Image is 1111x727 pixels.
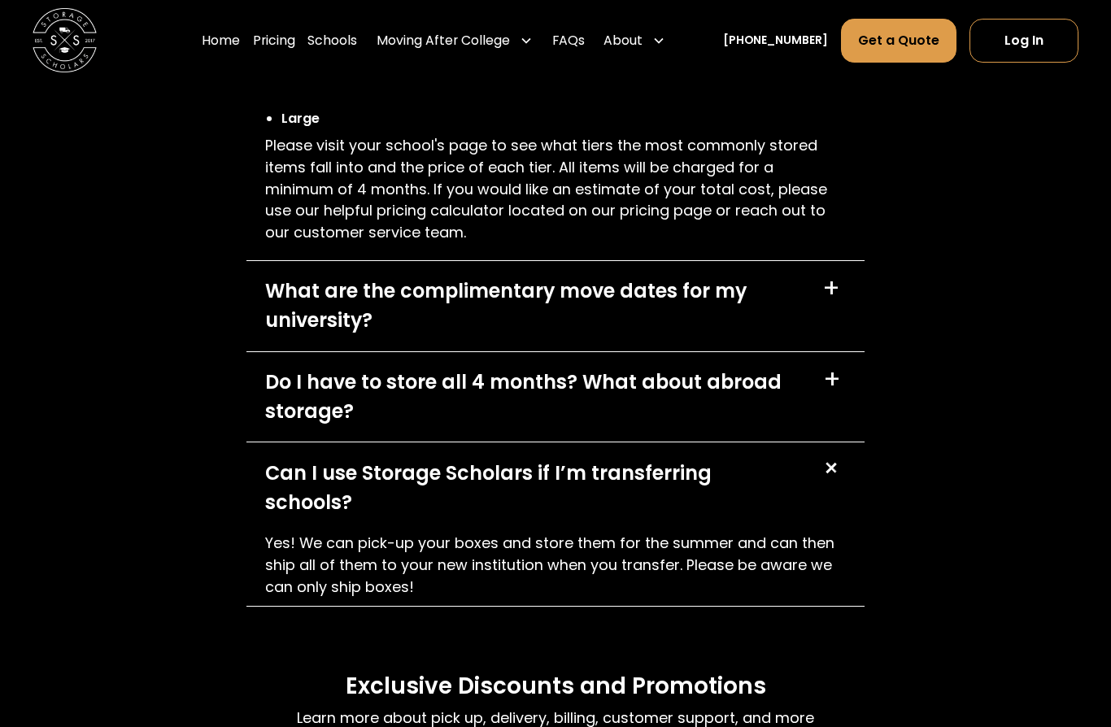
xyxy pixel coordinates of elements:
[265,459,800,516] div: Can I use Storage Scholars if I’m transferring schools?
[597,18,672,63] div: About
[307,18,357,63] a: Schools
[265,135,845,244] p: Please visit your school's page to see what tiers the most commonly stored items fall into and th...
[552,18,585,63] a: FAQs
[823,368,841,394] div: +
[33,8,97,72] a: home
[370,18,539,63] div: Moving After College
[346,672,766,701] h3: Exclusive Discounts and Promotions
[841,19,956,62] a: Get a Quote
[253,18,295,63] a: Pricing
[265,533,845,598] p: Yes! We can pick-up your boxes and store them for the summer and can then ship all of them to you...
[723,32,828,49] a: [PHONE_NUMBER]
[33,8,97,72] img: Storage Scholars main logo
[265,276,803,334] div: What are the complimentary move dates for my university?
[202,18,240,63] a: Home
[822,276,840,303] div: +
[969,19,1079,62] a: Log In
[603,31,643,50] div: About
[377,31,510,50] div: Moving After College
[281,109,845,128] li: Large
[265,368,803,425] div: Do I have to store all 4 months? What about abroad storage?
[814,454,845,485] div: +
